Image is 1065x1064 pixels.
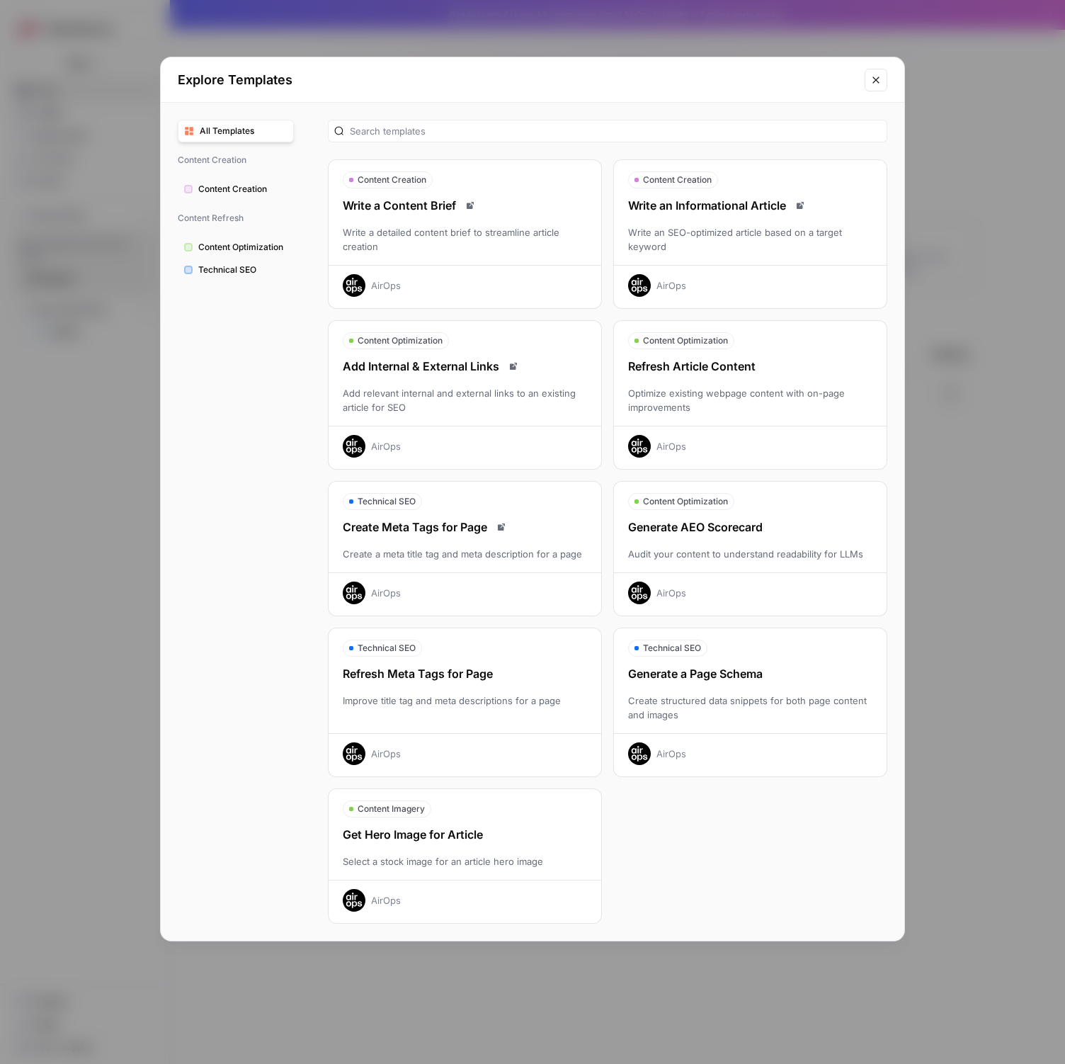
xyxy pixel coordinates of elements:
[178,206,294,230] span: Content Refresh
[371,586,401,600] div: AirOps
[329,358,601,375] div: Add Internal & External Links
[865,69,887,91] button: Close modal
[643,642,701,655] span: Technical SEO
[350,124,881,138] input: Search templates
[643,174,712,186] span: Content Creation
[505,358,522,375] a: Read docs
[328,481,602,616] button: Technical SEOCreate Meta Tags for PageRead docsCreate a meta title tag and meta description for a...
[614,665,887,682] div: Generate a Page Schema
[614,197,887,214] div: Write an Informational Article
[614,386,887,414] div: Optimize existing webpage content with on-page improvements
[198,264,287,276] span: Technical SEO
[613,628,887,777] button: Technical SEOGenerate a Page SchemaCreate structured data snippets for both page content and imag...
[178,178,294,200] button: Content Creation
[358,642,416,655] span: Technical SEO
[643,495,728,508] span: Content Optimization
[329,694,601,722] div: Improve title tag and meta descriptions for a page
[198,183,287,196] span: Content Creation
[198,241,287,254] span: Content Optimization
[329,665,601,682] div: Refresh Meta Tags for Page
[371,439,401,453] div: AirOps
[358,334,443,347] span: Content Optimization
[178,120,294,142] button: All Templates
[614,519,887,536] div: Generate AEO Scorecard
[656,586,686,600] div: AirOps
[371,893,401,907] div: AirOps
[178,148,294,172] span: Content Creation
[792,197,809,214] a: Read docs
[178,259,294,281] button: Technical SEO
[329,519,601,536] div: Create Meta Tags for Page
[371,747,401,761] div: AirOps
[329,826,601,843] div: Get Hero Image for Article
[614,694,887,722] div: Create structured data snippets for both page content and images
[613,320,887,470] button: Content OptimizationRefresh Article ContentOptimize existing webpage content with on-page improve...
[328,628,602,777] button: Technical SEORefresh Meta Tags for PageImprove title tag and meta descriptions for a pageAirOps
[328,320,602,470] button: Content OptimizationAdd Internal & External LinksRead docsAdd relevant internal and external link...
[371,278,401,293] div: AirOps
[614,547,887,561] div: Audit your content to understand readability for LLMs
[358,174,426,186] span: Content Creation
[613,481,887,616] button: Content OptimizationGenerate AEO ScorecardAudit your content to understand readability for LLMsAi...
[329,225,601,254] div: Write a detailed content brief to streamline article creation
[329,854,601,868] div: Select a stock image for an article hero image
[462,197,479,214] a: Read docs
[656,439,686,453] div: AirOps
[200,125,287,137] span: All Templates
[358,495,416,508] span: Technical SEO
[656,278,686,293] div: AirOps
[614,358,887,375] div: Refresh Article Content
[329,197,601,214] div: Write a Content Brief
[329,386,601,414] div: Add relevant internal and external links to an existing article for SEO
[328,788,602,924] button: Content ImageryGet Hero Image for ArticleSelect a stock image for an article hero imageAirOps
[329,547,601,561] div: Create a meta title tag and meta description for a page
[358,803,425,815] span: Content Imagery
[656,747,686,761] div: AirOps
[643,334,728,347] span: Content Optimization
[178,236,294,259] button: Content Optimization
[613,159,887,309] button: Content CreationWrite an Informational ArticleRead docsWrite an SEO-optimized article based on a ...
[328,159,602,309] button: Content CreationWrite a Content BriefRead docsWrite a detailed content brief to streamline articl...
[493,519,510,536] a: Read docs
[178,70,856,90] h2: Explore Templates
[614,225,887,254] div: Write an SEO-optimized article based on a target keyword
